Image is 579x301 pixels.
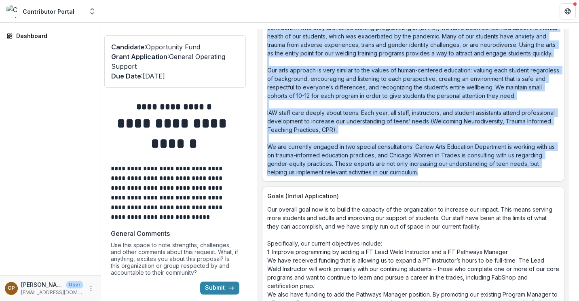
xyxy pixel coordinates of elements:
[267,6,559,176] p: IAW focuses on high school students from [MEDICAL_DATA] families or under-resourced communities a...
[111,71,239,81] p: : [DATE]
[3,29,97,42] a: Dashboard
[111,42,239,52] p: : Opportunity Fund
[111,52,239,71] p: : General Operating Support
[111,53,167,61] span: Grant Application
[111,43,144,51] span: Candidate
[66,281,83,288] p: User
[21,280,63,289] p: [PERSON_NAME]
[16,32,91,40] div: Dashboard
[8,286,15,291] div: Gillian Porter
[21,289,83,296] p: [EMAIL_ADDRESS][DOMAIN_NAME]
[111,229,170,238] p: General Comments
[200,282,239,295] button: Submit
[86,284,96,293] button: More
[87,3,98,19] button: Open entity switcher
[111,242,239,279] div: Use this space to note strengths, challenges, and other comments about this request. What, if any...
[267,192,556,200] p: Goals (Initial Application)
[6,5,19,18] img: Contributor Portal
[560,3,576,19] button: Get Help
[111,72,141,80] span: Due Date
[23,7,74,16] div: Contributor Portal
